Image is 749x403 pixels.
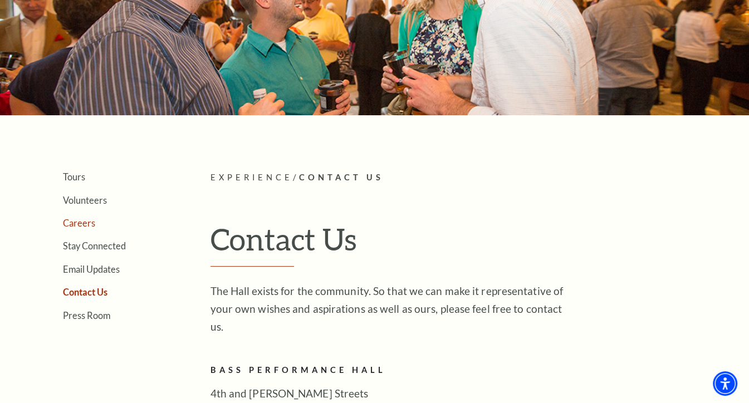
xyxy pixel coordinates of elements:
a: Tours [63,171,85,182]
p: / [210,171,720,185]
span: Contact Us [298,173,383,182]
a: Volunteers [63,195,107,205]
div: Accessibility Menu [713,371,737,396]
a: Stay Connected [63,240,126,251]
h1: Contact Us [210,221,720,267]
h2: Bass Performance Hall [210,363,572,377]
a: Careers [63,218,95,228]
a: Press Room [63,310,110,321]
p: The Hall exists for the community. So that we can make it representative of your own wishes and a... [210,282,572,336]
span: Experience [210,173,293,182]
a: Email Updates [63,264,120,274]
a: Contact Us [63,287,107,297]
